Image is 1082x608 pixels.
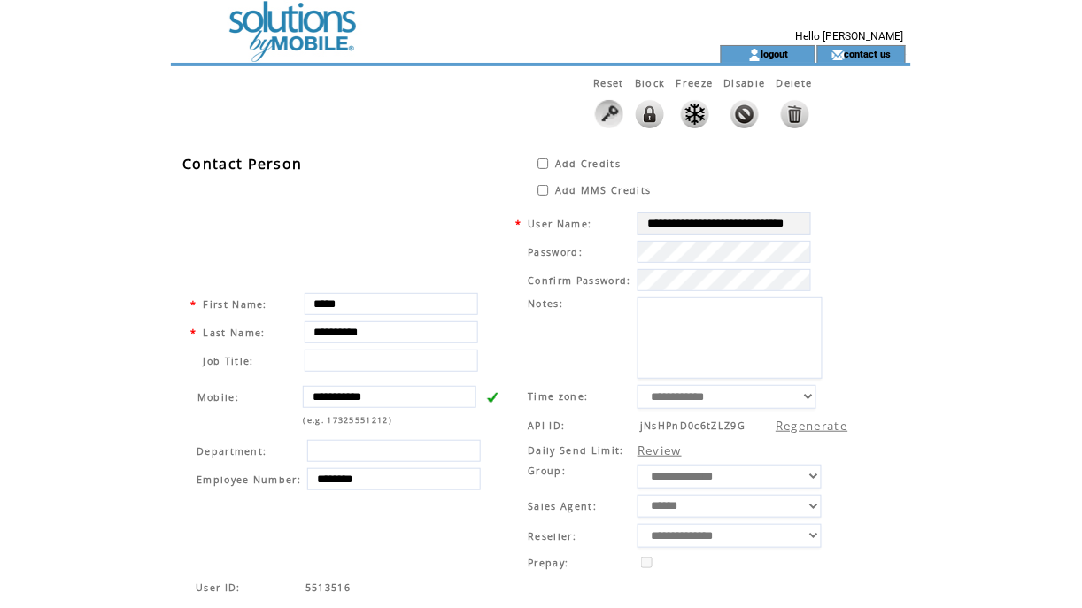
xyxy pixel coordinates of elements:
img: account_icon.gif [748,48,761,62]
span: Job Title: [203,355,253,367]
span: Contact Person [182,154,303,173]
span: Notes: [528,297,563,310]
img: v.gif [486,391,498,404]
span: This feature will lock the ability to login to the system. All activity will remain live such as ... [635,76,666,89]
span: Hello [PERSON_NAME] [796,30,904,42]
span: Group: [528,465,566,477]
span: This feature will disable any activity and delete all data without a restore option. [777,76,813,89]
span: Add Credits [555,158,622,170]
span: Time zone: [528,390,588,403]
span: Prepay: [528,557,568,569]
a: Review [638,443,682,458]
span: This feature will Freeze any activity. No credits, Landing Pages or Mobile Websites will work. Th... [676,76,714,89]
span: Mobile: [197,391,239,404]
a: contact us [845,48,892,59]
img: This feature will lock the ability to login to the system. All activity will remain live such as ... [636,100,664,128]
span: Indicates the agent code for sign up page with sales agent or reseller tracking code [196,581,241,594]
img: This feature will disable any activity. No credits, Landing Pages or Mobile Websites will work. T... [730,100,759,128]
span: jNsHPnD0c6tZLZ9G [640,419,746,432]
span: First Name: [203,298,267,311]
span: This feature will disable any activity. No credits, Landing Pages or Mobile Websites will work. T... [724,76,766,89]
a: logout [761,48,789,59]
span: Last Name: [203,327,265,339]
span: Add MMS Credits [555,184,652,196]
span: (e.g. 17325551212) [303,414,392,426]
span: API ID: [528,419,565,432]
span: Confirm Password: [528,274,631,287]
span: Sales Agent: [528,500,597,512]
span: User Name: [528,218,591,230]
img: Click to reset this user password [595,100,623,128]
a: Regenerate [776,418,847,434]
span: Password: [528,246,583,258]
img: This feature will disable any activity and delete all data without a restore option. [781,100,809,128]
img: contact_us_icon.gif [831,48,845,62]
span: Employee Number: [197,473,301,486]
span: Department: [197,445,267,458]
span: Reset this user password [593,76,624,89]
span: Indicates the agent code for sign up page with sales agent or reseller tracking code [305,581,351,594]
span: Daily Send Limit: [528,444,624,457]
span: Reseller: [528,530,576,543]
img: This feature will Freeze any activity. No credits, Landing Pages or Mobile Websites will work. Th... [681,100,709,128]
